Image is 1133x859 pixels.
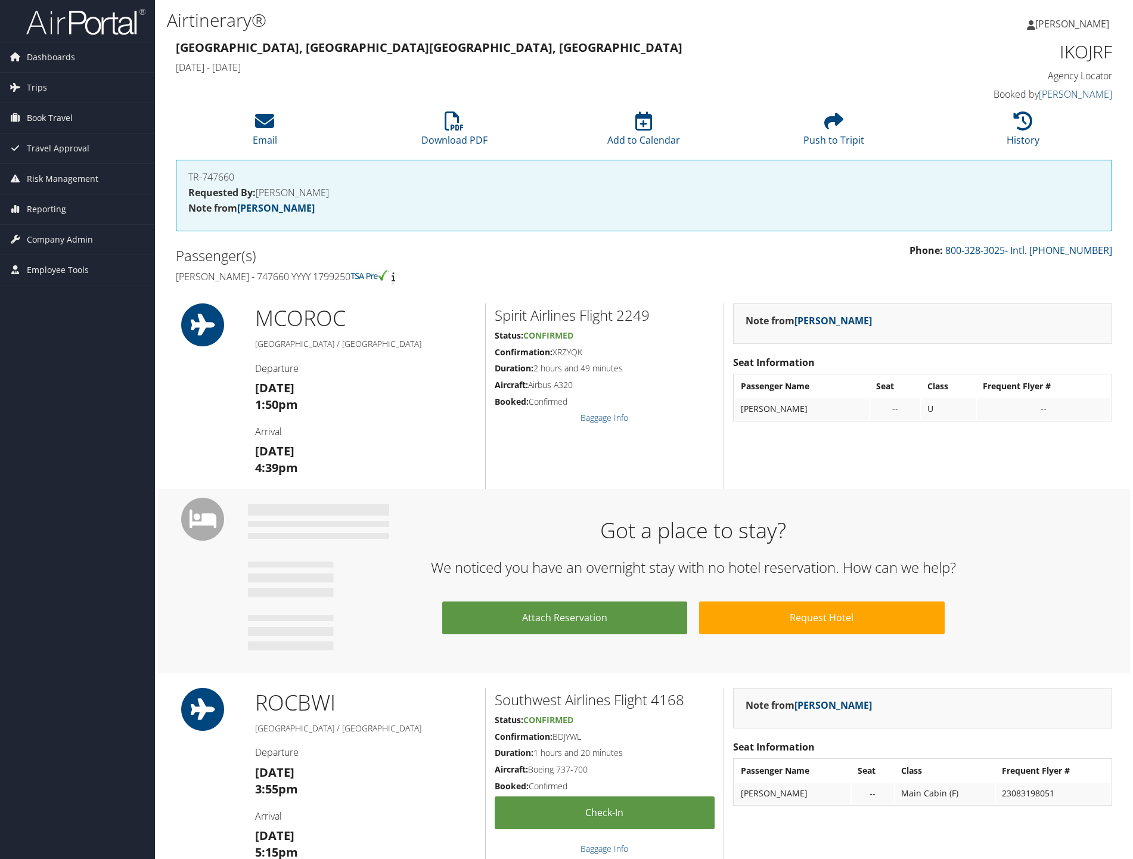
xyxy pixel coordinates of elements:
strong: Requested By: [188,186,256,199]
h1: Airtinerary® [167,8,803,33]
a: [PERSON_NAME] [794,699,872,712]
th: Frequent Flyer # [996,760,1110,782]
th: Seat [852,760,895,782]
h4: [PERSON_NAME] - 747660 YYYY 1799250 [176,270,635,283]
td: [PERSON_NAME] [735,398,869,420]
strong: [DATE] [255,764,294,780]
strong: Status: [495,330,523,341]
a: Baggage Info [581,412,628,423]
strong: Status: [495,714,523,725]
strong: Booked: [495,396,529,407]
div: -- [876,404,914,414]
h5: Confirmed [495,780,715,792]
span: Travel Approval [27,134,89,163]
a: Baggage Info [581,843,628,854]
img: airportal-logo.png [26,8,145,36]
h4: Arrival [255,810,476,823]
strong: Confirmation: [495,731,552,742]
h4: TR-747660 [188,172,1100,182]
a: Attach Reservation [442,601,687,634]
h4: Booked by [892,88,1112,101]
h2: Southwest Airlines Flight 4168 [495,690,715,710]
h5: [GEOGRAPHIC_DATA] / [GEOGRAPHIC_DATA] [255,338,476,350]
span: Dashboards [27,42,75,72]
strong: Duration: [495,362,533,374]
th: Passenger Name [735,376,869,397]
td: U [921,398,976,420]
a: History [1007,118,1039,147]
h5: 2 hours and 49 minutes [495,362,715,374]
strong: Booked: [495,780,529,792]
h5: XRZYQK [495,346,715,358]
a: Email [253,118,277,147]
h4: [DATE] - [DATE] [176,61,874,74]
strong: Note from [746,314,872,327]
a: [PERSON_NAME] [237,201,315,215]
div: -- [858,788,889,799]
td: 23083198051 [996,783,1110,804]
h4: Arrival [255,425,476,438]
strong: [DATE] [255,443,294,459]
h5: Airbus A320 [495,379,715,391]
span: Confirmed [523,330,573,341]
span: [PERSON_NAME] [1035,17,1109,30]
h1: IKOJRF [892,39,1112,64]
strong: Seat Information [733,740,815,753]
th: Seat [870,376,920,397]
span: Reporting [27,194,66,224]
span: Book Travel [27,103,73,133]
th: Frequent Flyer # [977,376,1110,397]
h5: [GEOGRAPHIC_DATA] / [GEOGRAPHIC_DATA] [255,722,476,734]
h1: Got a place to stay? [257,516,1130,545]
strong: Note from [188,201,315,215]
h2: Passenger(s) [176,246,635,266]
h5: 1 hours and 20 minutes [495,747,715,759]
a: Check-in [495,796,715,829]
strong: [DATE] [255,827,294,844]
strong: [DATE] [255,380,294,396]
strong: 4:39pm [255,460,298,476]
h5: BDJYWL [495,731,715,743]
strong: [GEOGRAPHIC_DATA], [GEOGRAPHIC_DATA] [GEOGRAPHIC_DATA], [GEOGRAPHIC_DATA] [176,39,682,55]
th: Passenger Name [735,760,850,782]
strong: Phone: [909,244,943,257]
h4: [PERSON_NAME] [188,188,1100,197]
a: 800-328-3025- Intl. [PHONE_NUMBER] [945,244,1112,257]
th: Class [895,760,994,782]
a: [PERSON_NAME] [1027,6,1121,42]
a: Request Hotel [699,601,944,634]
h5: Confirmed [495,396,715,408]
a: Download PDF [421,118,488,147]
strong: 1:50pm [255,396,298,413]
strong: Aircraft: [495,764,528,775]
span: Employee Tools [27,255,89,285]
td: Main Cabin (F) [895,783,994,804]
strong: Seat Information [733,356,815,369]
strong: Note from [746,699,872,712]
a: Add to Calendar [607,118,680,147]
th: Class [921,376,976,397]
img: tsa-precheck.png [350,270,389,281]
span: Risk Management [27,164,98,194]
h4: Departure [255,362,476,375]
strong: Confirmation: [495,346,552,358]
h5: Boeing 737-700 [495,764,715,776]
h4: Agency Locator [892,69,1112,82]
span: Trips [27,73,47,103]
a: [PERSON_NAME] [1039,88,1112,101]
h2: We noticed you have an overnight stay with no hotel reservation. How can we help? [257,557,1130,578]
h1: ROC BWI [255,688,476,718]
h4: Departure [255,746,476,759]
strong: Duration: [495,747,533,758]
a: [PERSON_NAME] [794,314,872,327]
h2: Spirit Airlines Flight 2249 [495,305,715,325]
td: [PERSON_NAME] [735,783,850,804]
span: Confirmed [523,714,573,725]
span: Company Admin [27,225,93,255]
div: -- [983,404,1104,414]
strong: Aircraft: [495,379,528,390]
strong: 3:55pm [255,781,298,797]
h1: MCO ROC [255,303,476,333]
a: Push to Tripit [803,118,864,147]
